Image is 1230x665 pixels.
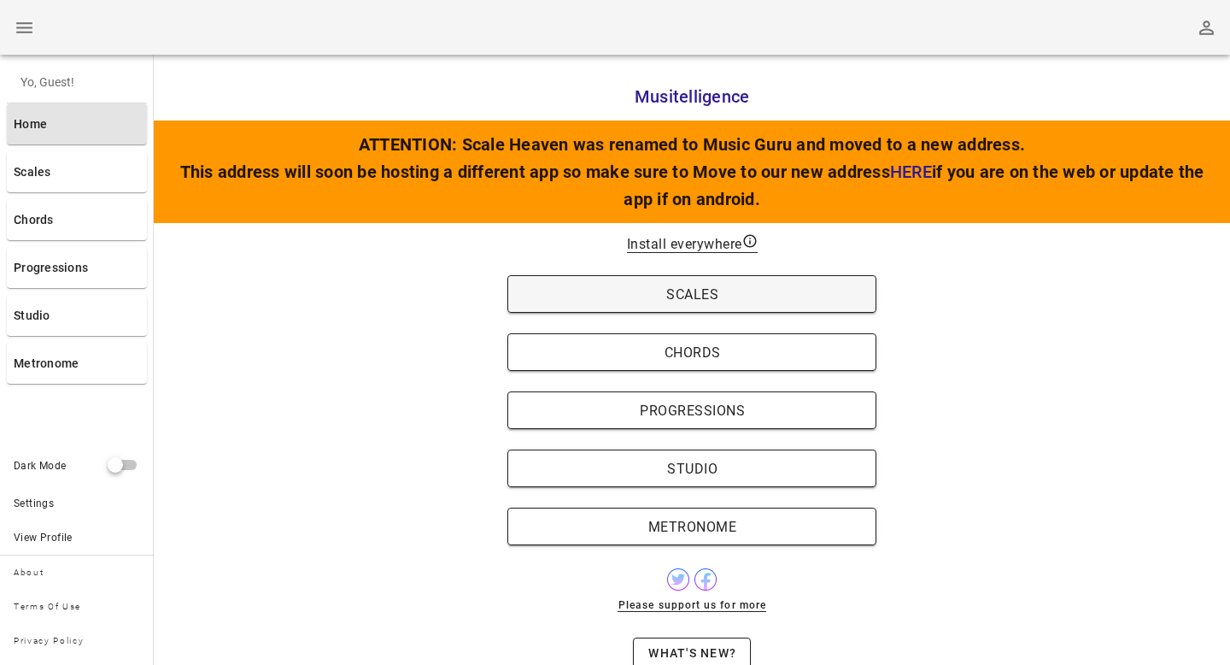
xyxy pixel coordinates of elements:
span: Progressions [525,403,859,419]
img: zKzF9ipwhaBtZ5HWcF2CbQbXUcdddRRRx2p8R9CNI7vI855OwAAAABJRU5ErkJggg== [665,566,692,593]
a: Please support us for more [618,599,766,612]
span: Musitelligence [635,86,750,107]
img: mRH2ouwG3hDlZSe0CNSNf1VivZfsRS960Yte9OKT+B95wt9AljnuYQAAAABJRU5ErkJggg== [692,566,719,593]
div: ATTENTION: Scale Heaven was renamed to Music Guru and moved to a new address. This address will s... [154,121,1230,223]
button: Studio [507,450,876,487]
span: Metronome [525,519,859,535]
span: Scales [525,286,859,303]
a: Scales [7,151,147,192]
a: Chords [7,199,147,240]
span: What's new? [647,646,736,660]
a: Metronome [7,343,147,384]
button: Scales [507,275,876,313]
a: Studio [7,295,147,336]
div: Yo, Guest! [7,62,147,103]
span: Studio [525,461,859,477]
a: Progressions [507,401,876,417]
a: Studio [507,459,876,475]
a: HERE [890,162,932,182]
a: Metronome [507,517,876,533]
button: Progressions [507,391,876,429]
a: Progressions [7,247,147,288]
button: Metronome [507,508,876,545]
span: Install everywhere [627,236,758,253]
a: Chords [507,343,876,359]
button: Chords [507,333,876,371]
button: Please support us for more [607,593,777,617]
a: Scales [507,285,876,301]
span: Chords [525,344,859,361]
a: Home [7,103,147,144]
